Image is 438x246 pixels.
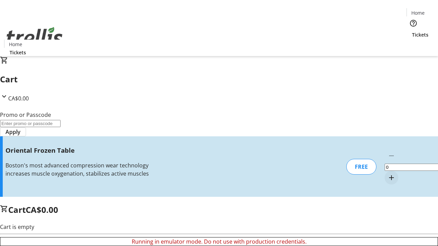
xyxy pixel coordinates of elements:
[407,16,420,30] button: Help
[9,41,22,48] span: Home
[407,9,429,16] a: Home
[407,31,434,38] a: Tickets
[26,204,58,215] span: CA$0.00
[5,161,155,178] div: Boston's most advanced compression wear technology increases muscle oxygenation, stabilizes activ...
[5,146,155,155] h3: Oriental Frozen Table
[4,49,31,56] a: Tickets
[4,19,65,54] img: Orient E2E Organization 9pommipGZ3's Logo
[346,159,376,175] div: FREE
[10,49,26,56] span: Tickets
[407,38,420,52] button: Cart
[5,128,21,136] span: Apply
[8,95,29,102] span: CA$0.00
[385,171,398,184] button: Increment by one
[412,31,428,38] span: Tickets
[411,9,425,16] span: Home
[4,41,26,48] a: Home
